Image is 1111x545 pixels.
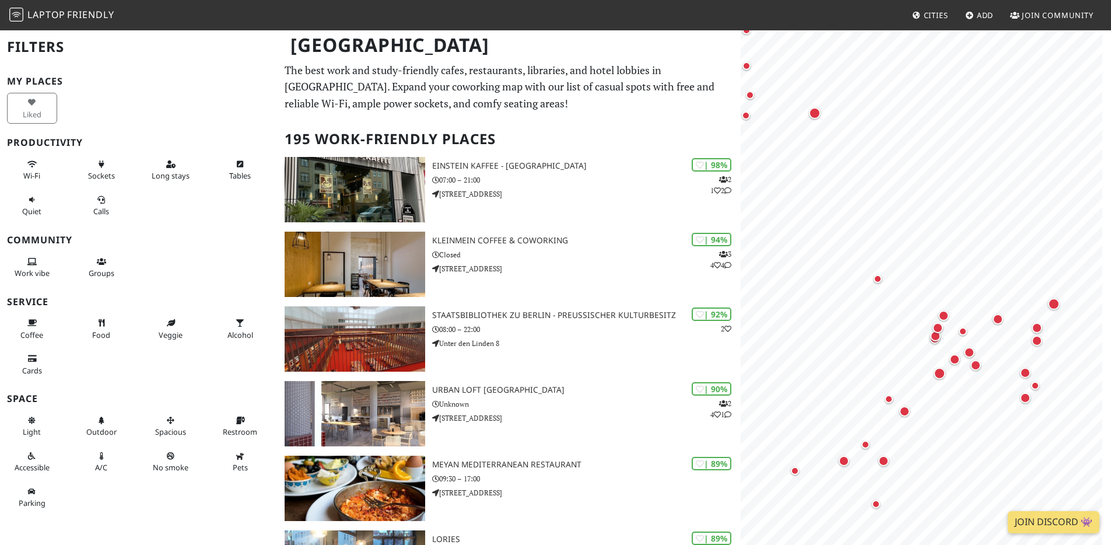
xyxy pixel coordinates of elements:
[278,306,741,372] a: Staatsbibliothek zu Berlin - Preußischer Kulturbesitz | 92% 2 Staatsbibliothek zu Berlin - Preußi...
[22,365,42,376] span: Credit cards
[92,330,110,340] span: Food
[432,385,741,395] h3: URBAN LOFT [GEOGRAPHIC_DATA]
[432,161,741,171] h3: Einstein Kaffee - [GEOGRAPHIC_DATA]
[7,393,271,404] h3: Space
[76,446,127,477] button: A/C
[743,88,757,102] div: Map marker
[876,453,891,469] div: Map marker
[897,404,912,419] div: Map marker
[1018,390,1033,406] div: Map marker
[215,446,265,477] button: Pets
[88,170,115,181] span: Power sockets
[285,232,425,297] img: KleinMein Coffee & Coworking
[432,473,741,484] p: 09:30 – 17:00
[22,206,41,216] span: Quiet
[1005,5,1098,26] a: Join Community
[858,438,872,452] div: Map marker
[227,330,253,340] span: Alcohol
[285,121,734,157] h2: 195 Work-Friendly Places
[7,313,57,344] button: Coffee
[278,456,741,521] a: Meyan Mediterranean Restaurant | 89% Meyan Mediterranean Restaurant 09:30 – 17:00 [STREET_ADDRESS]
[927,331,942,346] div: Map marker
[7,482,57,513] button: Parking
[432,236,741,246] h3: KleinMein Coffee & Coworking
[432,487,741,498] p: [STREET_ADDRESS]
[807,105,823,121] div: Map marker
[278,381,741,446] a: URBAN LOFT Berlin | 90% 241 URBAN LOFT [GEOGRAPHIC_DATA] Unknown [STREET_ADDRESS]
[990,312,1005,327] div: Map marker
[146,411,196,442] button: Spacious
[20,330,43,340] span: Coffee
[223,427,257,437] span: Restroom
[159,330,183,340] span: Veggie
[432,413,741,424] p: [STREET_ADDRESS]
[936,308,951,323] div: Map marker
[928,329,943,344] div: Map marker
[7,29,271,65] h2: Filters
[1022,10,1094,20] span: Join Community
[432,263,741,274] p: [STREET_ADDRESS]
[836,453,851,469] div: Map marker
[67,8,114,21] span: Friendly
[7,252,57,283] button: Work vibe
[710,174,731,196] p: 2 1 2
[432,188,741,200] p: [STREET_ADDRESS]
[93,206,109,216] span: Video/audio calls
[76,252,127,283] button: Groups
[7,411,57,442] button: Light
[692,308,731,321] div: | 92%
[9,5,114,26] a: LaptopFriendly LaptopFriendly
[740,59,753,73] div: Map marker
[7,76,271,87] h3: My Places
[710,398,731,420] p: 2 4 1
[285,381,425,446] img: URBAN LOFT Berlin
[432,310,741,320] h3: Staatsbibliothek zu Berlin - Preußischer Kulturbesitz
[233,462,248,473] span: Pet friendly
[692,158,731,172] div: | 98%
[278,157,741,222] a: Einstein Kaffee - Charlottenburg | 98% 212 Einstein Kaffee - [GEOGRAPHIC_DATA] 07:00 – 21:00 [STR...
[89,268,114,278] span: Group tables
[432,534,741,544] h3: Lories
[432,338,741,349] p: Unter den Linden 8
[278,232,741,297] a: KleinMein Coffee & Coworking | 94% 344 KleinMein Coffee & Coworking Closed [STREET_ADDRESS]
[15,268,50,278] span: People working
[869,497,883,511] div: Map marker
[15,462,50,473] span: Accessible
[23,427,41,437] span: Natural light
[432,399,741,410] p: Unknown
[7,349,57,380] button: Cards
[1029,320,1045,336] div: Map marker
[1008,511,1099,533] a: Join Discord 👾
[882,392,896,406] div: Map marker
[285,306,425,372] img: Staatsbibliothek zu Berlin - Preußischer Kulturbesitz
[968,358,983,373] div: Map marker
[871,272,885,286] div: Map marker
[86,427,117,437] span: Outdoor area
[9,8,23,22] img: LaptopFriendly
[739,109,753,123] div: Map marker
[95,462,107,473] span: Air conditioned
[19,498,45,508] span: Parking
[788,464,802,478] div: Map marker
[710,249,731,271] p: 3 4 4
[7,155,57,186] button: Wi-Fi
[962,345,977,360] div: Map marker
[76,155,127,186] button: Sockets
[215,313,265,344] button: Alcohol
[76,190,127,221] button: Calls
[23,170,40,181] span: Stable Wi-Fi
[1018,365,1033,380] div: Map marker
[1046,296,1062,312] div: Map marker
[721,323,731,334] p: 2
[7,296,271,308] h3: Service
[7,137,271,148] h3: Productivity
[281,29,738,61] h1: [GEOGRAPHIC_DATA]
[215,411,265,442] button: Restroom
[956,324,970,338] div: Map marker
[924,10,948,20] span: Cities
[692,457,731,470] div: | 89%
[1029,333,1045,348] div: Map marker
[146,446,196,477] button: No smoke
[930,320,945,336] div: Map marker
[7,235,271,246] h3: Community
